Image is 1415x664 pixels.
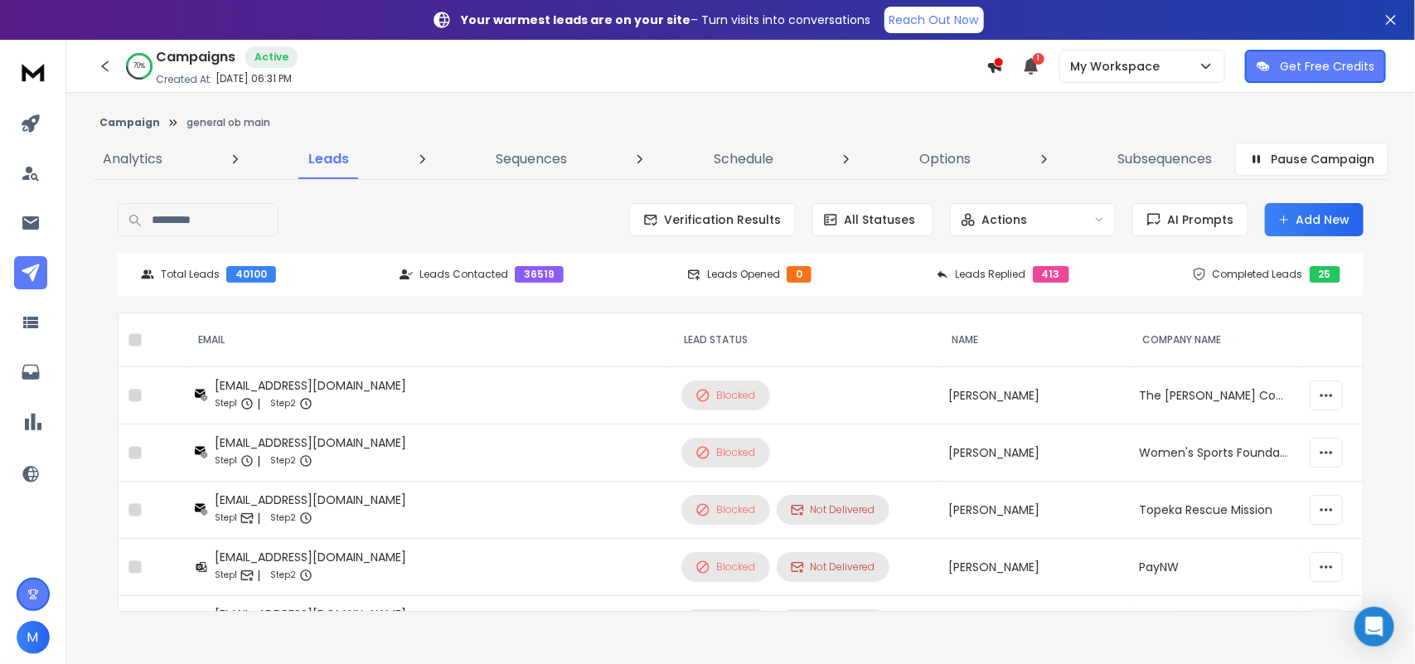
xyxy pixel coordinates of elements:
[1033,53,1044,65] span: 1
[956,268,1026,281] p: Leads Replied
[909,139,981,179] a: Options
[215,395,237,412] p: Step 1
[939,539,1130,596] td: [PERSON_NAME]
[695,502,756,517] div: Blocked
[671,313,939,367] th: LEAD STATUS
[185,313,671,367] th: EMAIL
[1310,266,1340,283] div: 25
[939,367,1130,424] td: [PERSON_NAME]
[1354,607,1394,647] div: Open Intercom Messenger
[884,7,984,33] a: Reach Out Now
[270,453,296,469] p: Step 2
[1130,313,1301,367] th: Company Name
[226,266,276,283] div: 40100
[17,621,50,654] button: M
[1107,139,1222,179] a: Subsequences
[215,606,406,623] div: [EMAIL_ADDRESS][DOMAIN_NAME]
[695,388,756,403] div: Blocked
[658,211,782,228] span: Verification Results
[1130,482,1301,539] td: Topeka Rescue Mission
[1130,596,1301,653] td: FreeStar Financial Credit Union
[215,549,406,565] div: [EMAIL_ADDRESS][DOMAIN_NAME]
[215,510,237,526] p: Step 1
[215,453,237,469] p: Step 1
[791,560,875,574] div: Not Delivered
[515,266,564,283] div: 36519
[103,149,162,169] p: Analytics
[99,116,160,129] button: Campaign
[215,567,237,584] p: Step 1
[462,12,871,28] p: – Turn visits into conversations
[695,445,756,460] div: Blocked
[187,116,270,129] p: general ob main
[270,567,296,584] p: Step 2
[1130,539,1301,596] td: PayNW
[419,268,508,281] p: Leads Contacted
[270,395,296,412] p: Step 2
[257,453,260,469] p: |
[1265,203,1364,236] button: Add New
[270,510,296,526] p: Step 2
[939,596,1130,653] td: [PERSON_NAME]
[257,395,260,412] p: |
[791,503,875,516] div: Not Delivered
[156,47,235,67] h1: Campaigns
[215,377,406,394] div: [EMAIL_ADDRESS][DOMAIN_NAME]
[1130,424,1301,482] td: Women's Sports Foundation
[486,139,577,179] a: Sequences
[1130,367,1301,424] td: The [PERSON_NAME] Company
[787,266,812,283] div: 0
[1117,149,1212,169] p: Subsequences
[939,482,1130,539] td: [PERSON_NAME]
[215,434,406,451] div: [EMAIL_ADDRESS][DOMAIN_NAME]
[216,72,292,85] p: [DATE] 06:31 PM
[257,567,260,584] p: |
[714,149,773,169] p: Schedule
[245,46,298,68] div: Active
[1280,58,1374,75] p: Get Free Credits
[939,313,1130,367] th: NAME
[309,149,350,169] p: Leads
[707,268,780,281] p: Leads Opened
[462,12,691,28] strong: Your warmest leads are on your site
[704,139,783,179] a: Schedule
[1245,50,1386,83] button: Get Free Credits
[1070,58,1166,75] p: My Workspace
[1132,203,1248,236] button: AI Prompts
[982,211,1028,228] p: Actions
[161,268,220,281] p: Total Leads
[1213,268,1303,281] p: Completed Leads
[939,424,1130,482] td: [PERSON_NAME]
[919,149,971,169] p: Options
[1033,266,1069,283] div: 413
[17,56,50,87] img: logo
[257,510,260,526] p: |
[845,211,916,228] p: All Statuses
[93,139,172,179] a: Analytics
[1235,143,1388,176] button: Pause Campaign
[695,560,756,574] div: Blocked
[215,492,406,508] div: [EMAIL_ADDRESS][DOMAIN_NAME]
[629,203,796,236] button: Verification Results
[156,73,212,86] p: Created At:
[299,139,360,179] a: Leads
[133,61,145,71] p: 70 %
[1161,211,1234,228] span: AI Prompts
[496,149,567,169] p: Sequences
[889,12,979,28] p: Reach Out Now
